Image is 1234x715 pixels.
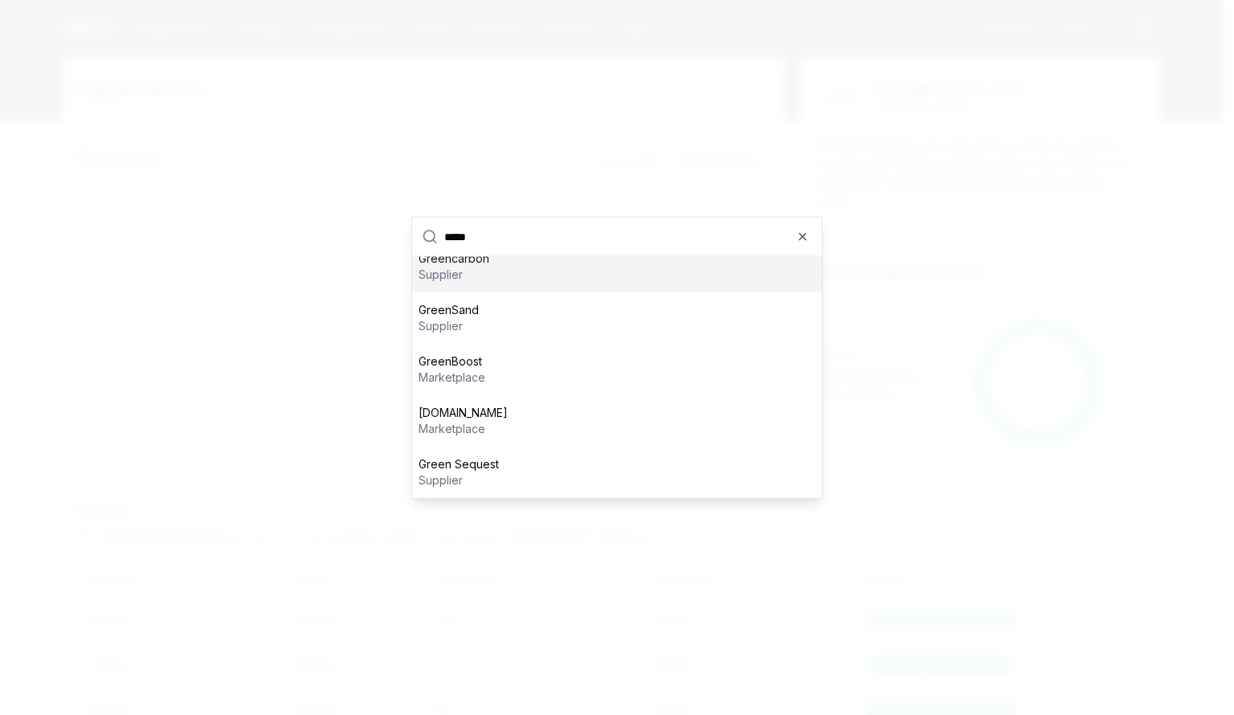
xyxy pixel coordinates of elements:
p: GreenSand [419,302,479,318]
p: Greencarbon [419,251,489,267]
p: Green Sequest [419,456,499,472]
p: supplier [419,472,499,488]
p: supplier [419,318,479,334]
p: [DOMAIN_NAME] [419,405,508,421]
p: GreenBoost [419,353,485,370]
p: supplier [419,267,489,283]
p: marketplace [419,421,508,437]
p: marketplace [419,370,485,386]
